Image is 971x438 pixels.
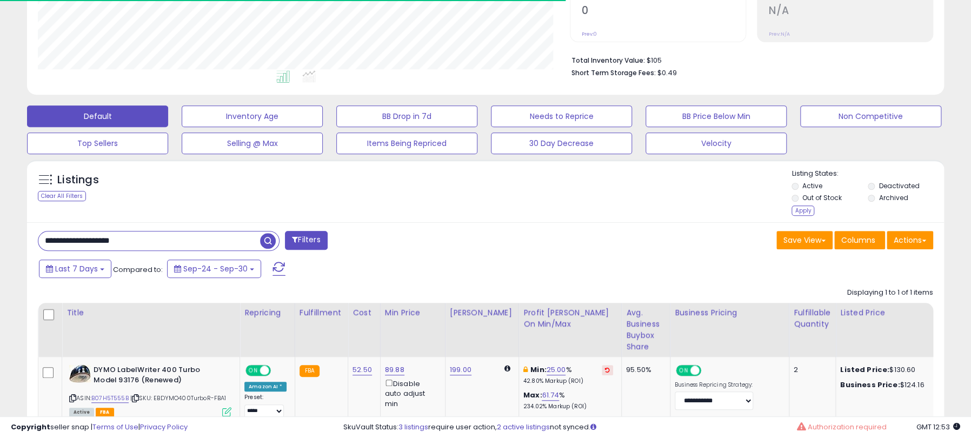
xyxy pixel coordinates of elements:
[69,408,94,417] span: All listings currently available for purchase on Amazon
[385,377,437,409] div: Disable auto adjust min
[571,68,656,77] b: Short Term Storage Fees:
[677,366,690,375] span: ON
[840,364,889,375] b: Listed Price:
[802,181,822,190] label: Active
[300,307,343,318] div: Fulfillment
[182,132,323,154] button: Selling @ Max
[244,382,287,391] div: Amazon AI *
[530,364,547,375] b: Min:
[582,4,746,19] h2: 0
[841,235,875,245] span: Columns
[840,380,930,390] div: $124.16
[66,307,235,318] div: Title
[571,53,926,66] li: $105
[343,422,960,433] div: SkuVault Status: require user action, not synced.
[646,132,787,154] button: Velocity
[792,205,814,216] div: Apply
[167,260,261,278] button: Sep-24 - Sep-30
[130,394,227,402] span: | SKU: EBDYMO400TurboR-FBA1
[27,105,168,127] button: Default
[523,365,613,385] div: %
[657,68,677,78] span: $0.49
[69,365,231,415] div: ASIN:
[840,380,900,390] b: Business Price:
[353,307,376,318] div: Cost
[675,307,784,318] div: Business Pricing
[183,263,248,274] span: Sep-24 - Sep-30
[450,307,514,318] div: [PERSON_NAME]
[450,364,471,375] a: 199.00
[626,307,666,353] div: Avg. Business Buybox Share
[646,105,787,127] button: BB Price Below Min
[582,31,597,37] small: Prev: 0
[523,307,617,330] div: Profit [PERSON_NAME] on Min/Max
[269,366,287,375] span: OFF
[385,364,404,375] a: 89.88
[547,364,566,375] a: 25.00
[542,390,559,401] a: 61.74
[769,4,933,19] h2: N/A
[675,381,753,389] label: Business Repricing Strategy:
[94,365,225,388] b: DYMO LabelWriter 400 Turbo Model 93176 (Renewed)
[879,181,919,190] label: Deactivated
[769,31,790,37] small: Prev: N/A
[336,132,477,154] button: Items Being Repriced
[92,422,138,432] a: Terms of Use
[491,105,632,127] button: Needs to Reprice
[800,105,941,127] button: Non Competitive
[794,307,831,330] div: Fulfillable Quantity
[285,231,327,250] button: Filters
[336,105,477,127] button: BB Drop in 7d
[518,303,621,357] th: The percentage added to the cost of goods (COGS) that forms the calculator for Min & Max prices.
[523,377,613,385] p: 42.80% Markup (ROI)
[834,231,885,249] button: Columns
[802,193,842,202] label: Out of Stock
[523,390,542,400] b: Max:
[840,365,930,375] div: $130.60
[879,193,908,202] label: Archived
[300,365,320,377] small: FBA
[247,366,260,375] span: ON
[385,307,441,318] div: Min Price
[626,365,662,375] div: 95.50%
[916,422,960,432] span: 2025-10-8 12:53 GMT
[91,394,129,403] a: B07H5T555B
[794,365,827,375] div: 2
[113,264,163,275] span: Compared to:
[497,422,550,432] a: 2 active listings
[96,408,114,417] span: FBA
[398,422,428,432] a: 3 listings
[244,307,290,318] div: Repricing
[353,364,372,375] a: 52.50
[11,422,50,432] strong: Copyright
[776,231,833,249] button: Save View
[887,231,933,249] button: Actions
[140,422,188,432] a: Privacy Policy
[244,394,287,418] div: Preset:
[55,263,98,274] span: Last 7 Days
[571,56,645,65] b: Total Inventory Value:
[27,132,168,154] button: Top Sellers
[69,365,91,382] img: 41hM6OQ1WUL._SL40_.jpg
[523,390,613,410] div: %
[57,172,99,188] h5: Listings
[11,422,188,433] div: seller snap | |
[840,307,934,318] div: Listed Price
[792,169,944,179] p: Listing States:
[182,105,323,127] button: Inventory Age
[491,132,632,154] button: 30 Day Decrease
[808,422,887,432] span: Authorization required
[523,403,613,410] p: 234.02% Markup (ROI)
[700,366,717,375] span: OFF
[39,260,111,278] button: Last 7 Days
[847,288,933,298] div: Displaying 1 to 1 of 1 items
[38,191,86,201] div: Clear All Filters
